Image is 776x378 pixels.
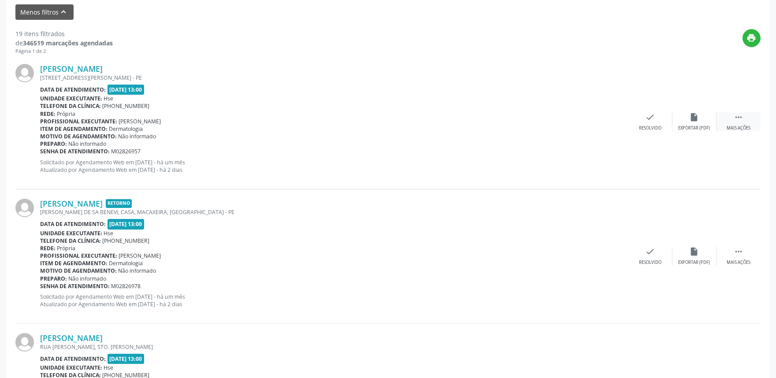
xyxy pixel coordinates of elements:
span: Não informado [119,133,156,140]
p: Solicitado por Agendamento Web em [DATE] - há um mês Atualizado por Agendamento Web em [DATE] - h... [40,159,628,174]
b: Senha de atendimento: [40,148,110,155]
div: Exportar (PDF) [679,259,710,266]
div: Exportar (PDF) [679,125,710,131]
i: print [747,33,757,43]
span: M02826978 [111,282,141,290]
b: Rede: [40,110,56,118]
b: Unidade executante: [40,364,102,371]
b: Data de atendimento: [40,220,106,228]
div: 19 itens filtrados [15,29,113,38]
a: [PERSON_NAME] [40,64,103,74]
b: Profissional executante: [40,118,117,125]
span: [PHONE_NUMBER] [103,102,150,110]
b: Data de atendimento: [40,86,106,93]
img: img [15,64,34,82]
span: [PERSON_NAME] [119,118,161,125]
span: [DATE] 13:00 [108,85,145,95]
div: Resolvido [639,259,661,266]
img: img [15,199,34,217]
b: Telefone da clínica: [40,102,101,110]
span: Própria [57,245,76,252]
span: M02826957 [111,148,141,155]
button: print [743,29,761,47]
b: Preparo: [40,275,67,282]
span: [PHONE_NUMBER] [103,237,150,245]
b: Telefone da clínica: [40,237,101,245]
p: Solicitado por Agendamento Web em [DATE] - há um mês Atualizado por Agendamento Web em [DATE] - h... [40,293,628,308]
div: [STREET_ADDRESS][PERSON_NAME] - PE [40,74,628,82]
div: Resolvido [639,125,661,131]
b: Rede: [40,245,56,252]
span: Não informado [69,275,107,282]
span: Hse [104,230,114,237]
i: insert_drive_file [690,112,699,122]
span: Hse [104,364,114,371]
div: Página 1 de 2 [15,48,113,55]
span: [DATE] 13:00 [108,354,145,364]
b: Motivo de agendamento: [40,133,117,140]
b: Data de atendimento: [40,355,106,363]
button: Menos filtroskeyboard_arrow_up [15,4,74,20]
span: Própria [57,110,76,118]
img: img [15,333,34,352]
b: Unidade executante: [40,95,102,102]
span: Dermatologia [109,125,143,133]
strong: 346519 marcações agendadas [23,39,113,47]
i:  [734,112,743,122]
i: keyboard_arrow_up [59,7,69,17]
a: [PERSON_NAME] [40,199,103,208]
span: Não informado [69,140,107,148]
div: [PERSON_NAME] DE SA BENEVI, CASA, MACAXEIRA, [GEOGRAPHIC_DATA] - PE [40,208,628,216]
i: check [646,247,655,256]
span: Retorno [106,199,132,208]
a: [PERSON_NAME] [40,333,103,343]
b: Profissional executante: [40,252,117,259]
b: Motivo de agendamento: [40,267,117,274]
b: Unidade executante: [40,230,102,237]
span: [PERSON_NAME] [119,252,161,259]
div: de [15,38,113,48]
b: Item de agendamento: [40,259,108,267]
b: Preparo: [40,140,67,148]
i: check [646,112,655,122]
b: Item de agendamento: [40,125,108,133]
i:  [734,247,743,256]
span: Dermatologia [109,259,143,267]
b: Senha de atendimento: [40,282,110,290]
span: [DATE] 13:00 [108,219,145,229]
div: Mais ações [727,259,750,266]
div: Mais ações [727,125,750,131]
span: Hse [104,95,114,102]
div: RUA [PERSON_NAME], STO. [PERSON_NAME] [40,343,628,351]
span: Não informado [119,267,156,274]
i: insert_drive_file [690,247,699,256]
